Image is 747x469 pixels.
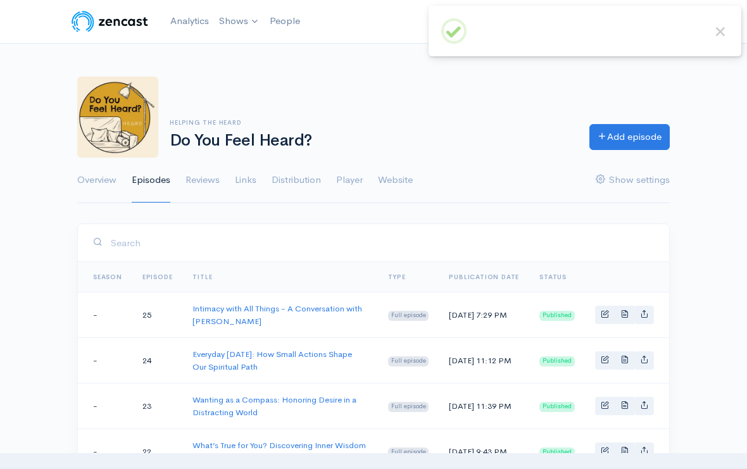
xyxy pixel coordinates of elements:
a: Shows [214,8,265,35]
span: Published [539,447,575,458]
h1: Do You Feel Heard? [170,132,574,150]
a: Analytics [165,8,214,35]
button: Close this dialog [712,23,729,40]
span: Full episode [388,356,429,366]
td: [DATE] 11:12 PM [439,338,529,384]
td: 25 [132,292,183,338]
a: Overview [77,158,116,203]
td: - [78,338,132,384]
a: Wanting as a Compass: Honoring Desire in a Distracting World [192,394,356,418]
td: - [78,384,132,429]
a: Add episode [589,124,670,150]
a: Season [93,273,122,281]
div: Basic example [595,306,654,324]
span: Published [539,402,575,412]
input: Search [110,230,654,256]
td: - [78,292,132,338]
a: Everyday [DATE]: How Small Actions Shape Our Spiritual Path [192,349,352,372]
a: Show settings [596,158,670,203]
div: Basic example [595,442,654,461]
div: Basic example [595,351,654,370]
span: Full episode [388,447,429,458]
a: Player [336,158,363,203]
span: Published [539,356,575,366]
td: [DATE] 7:29 PM [439,292,529,338]
a: Distribution [272,158,321,203]
a: Episodes [132,158,170,203]
td: [DATE] 11:39 PM [439,384,529,429]
a: Links [235,158,256,203]
a: Type [388,273,406,281]
td: 23 [132,384,183,429]
a: People [265,8,305,35]
a: What’s True for You? Discovering Inner Wisdom with [PERSON_NAME] [192,440,366,463]
a: Episode [142,273,173,281]
a: Reviews [185,158,220,203]
a: Website [378,158,413,203]
a: Intimacy with All Things - A Conversation with [PERSON_NAME] [192,303,362,327]
div: Basic example [595,397,654,415]
span: Status [539,273,567,281]
h6: Helping The Heard [170,119,574,126]
span: Full episode [388,311,429,321]
a: Publication date [449,273,519,281]
img: ZenCast Logo [70,9,150,34]
span: Full episode [388,402,429,412]
td: 24 [132,338,183,384]
a: Title [192,273,212,281]
span: Published [539,311,575,321]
